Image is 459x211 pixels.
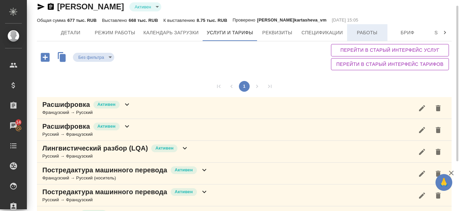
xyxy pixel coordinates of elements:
button: 🙏 [435,174,452,191]
button: Редактировать услугу [414,166,430,182]
button: Удалить услугу [430,166,446,182]
p: Лингвистический разбор (LQA) [42,143,148,153]
p: Постредактура машинного перевода [42,187,167,197]
p: Активен [175,188,193,195]
span: 14 [12,119,25,126]
button: Добавить услугу [36,50,54,64]
button: Редактировать услугу [414,144,430,160]
span: Реквизиты [261,29,293,37]
button: Скопировать ссылку [47,3,55,11]
button: Редактировать услугу [414,122,430,138]
div: Французский → Русский [42,109,131,116]
p: Расшифровка [42,100,90,109]
p: Активен [97,101,116,108]
span: Услуги и тарифы [207,29,253,37]
div: Французский → Русский (носитель) [42,175,208,181]
span: Детали [54,29,87,37]
p: Активен [155,145,173,152]
button: Перейти в старый интерфейс услуг [331,44,449,56]
span: 🙏 [438,175,450,189]
div: Лингвистический разбор (LQA)АктивенРусский → Французский [37,141,452,163]
p: Активен [175,167,193,173]
button: Редактировать услугу [414,100,430,116]
button: Скопировать ссылку для ЯМессенджера [37,3,45,11]
p: Общая сумма [37,18,67,23]
span: Режим работы [95,29,135,37]
button: Удалить услугу [430,122,446,138]
button: Перейти в старый интерфейс тарифов [331,58,449,71]
div: РасшифровкаАктивенРусский → Французский [37,119,452,141]
span: Спецификации [301,29,343,37]
span: Работы [351,29,383,37]
div: РасшифровкаАктивенФранцузский → Русский [37,97,452,119]
span: Бриф [391,29,424,37]
button: Активен [133,4,153,10]
p: Активен [97,123,116,130]
p: Расшифровка [42,122,90,131]
div: Русский → Французский [42,197,208,203]
button: Удалить услугу [430,187,446,204]
div: Постредактура машинного переводаАктивенРусский → Французский [37,184,452,206]
nav: pagination navigation [212,81,276,92]
p: 668 тыс. RUB [129,18,158,23]
p: [DATE] 15:05 [332,17,359,24]
p: Постредактура машинного перевода [42,165,167,175]
p: Выставлено [102,18,129,23]
span: Перейти в старый интерфейс услуг [336,46,444,54]
div: Активен [129,2,161,11]
button: Без фильтра [76,54,106,60]
p: К выставлению [163,18,197,23]
div: Русский → Французский [42,153,189,160]
div: Русский → Французский [42,131,131,138]
div: Постредактура машинного переводаАктивенФранцузский → Русский (носитель) [37,163,452,184]
p: 8.75 тыс. RUB [197,18,227,23]
p: [PERSON_NAME]kartasheva_vm [257,17,327,24]
button: Скопировать услуги другого исполнителя [54,50,73,66]
button: Удалить услугу [430,144,446,160]
p: Проверено [233,17,257,24]
div: Активен [73,53,114,62]
a: 14 [2,117,25,134]
button: Редактировать услугу [414,187,430,204]
a: [PERSON_NAME] [57,2,124,11]
p: 677 тыс. RUB [67,18,96,23]
button: Удалить услугу [430,100,446,116]
span: Перейти в старый интерфейс тарифов [336,60,444,69]
span: Календарь загрузки [143,29,199,37]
